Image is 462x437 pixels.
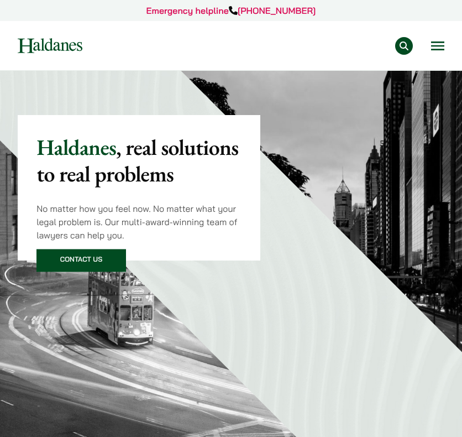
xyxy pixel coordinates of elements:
mark: , real solutions to real problems [36,133,238,188]
button: Open menu [431,41,444,50]
img: Logo of Haldanes [18,38,82,53]
p: Haldanes [36,134,242,187]
button: Search [395,37,413,55]
a: Emergency helpline[PHONE_NUMBER] [146,5,316,16]
p: No matter how you feel now. No matter what your legal problem is. Our multi-award-winning team of... [36,202,242,242]
a: Contact Us [36,249,126,272]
